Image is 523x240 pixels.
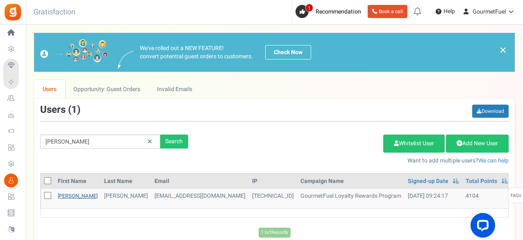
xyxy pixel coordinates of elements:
[408,177,448,185] a: Signed-up Date
[383,135,445,153] a: Whitelist User
[118,51,134,69] img: images
[4,3,22,21] img: Gratisfaction
[297,174,405,189] th: Campaign Name
[58,192,98,200] a: [PERSON_NAME]
[296,5,364,18] a: 1 Recommendation
[40,105,80,115] h3: Users ( )
[499,45,507,55] a: ×
[143,135,156,149] a: Reset
[149,80,201,98] a: Invalid Emails
[265,45,311,59] a: Check Now
[472,105,509,118] a: Download
[478,156,509,165] a: We can help
[466,177,497,185] a: Total Points
[101,189,151,208] td: [PERSON_NAME]
[101,174,151,189] th: Last Name
[40,135,160,149] input: Search by email or name
[368,5,407,18] a: Book a call
[140,44,253,61] p: We've rolled out a NEW FEATURE! convert potential guest orders to customers.
[432,5,458,18] a: Help
[249,189,297,208] td: [TECHNICAL_ID]
[34,80,65,98] a: Users
[446,135,509,153] a: Add New User
[71,103,77,117] span: 1
[200,157,509,165] p: Want to add multiple users?
[40,39,108,66] img: images
[65,80,148,98] a: Opportunity: Guest Orders
[297,189,405,208] td: GourmetFuel Loyalty Rewards Program
[160,135,188,149] div: Search
[305,4,313,12] span: 1
[462,189,511,208] td: 4104
[473,7,506,16] span: GourmetFuel
[151,189,249,208] td: [EMAIL_ADDRESS][DOMAIN_NAME]
[405,189,462,208] td: [DATE] 09:24:17
[55,174,101,189] th: First Name
[316,7,361,16] span: Recommendation
[25,4,84,21] h3: Gratisfaction
[441,7,455,16] span: Help
[510,188,521,203] span: FAQs
[151,174,249,189] th: Email
[249,174,297,189] th: IP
